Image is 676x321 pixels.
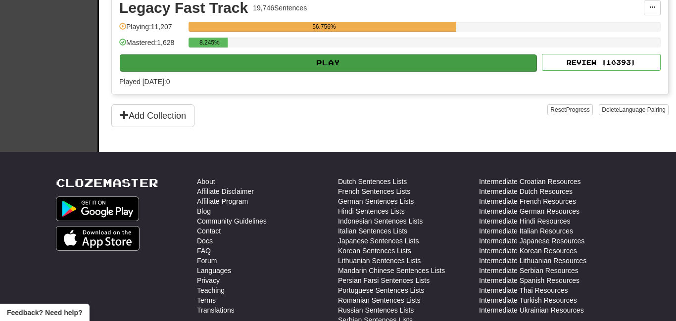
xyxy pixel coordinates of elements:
a: Privacy [197,275,220,285]
div: 56.756% [192,22,456,32]
a: Korean Sentences Lists [338,246,411,256]
button: Review (10393) [542,54,661,71]
a: Intermediate Serbian Resources [479,266,579,275]
a: Intermediate Dutch Resources [479,186,573,196]
a: Clozemaster [56,177,158,189]
a: Terms [197,295,216,305]
div: Mastered: 1,628 [119,38,184,54]
a: Intermediate Korean Resources [479,246,577,256]
a: Translations [197,305,235,315]
a: Indonesian Sentences Lists [338,216,423,226]
a: Intermediate Hindi Resources [479,216,570,226]
span: Open feedback widget [7,308,82,318]
a: Intermediate Japanese Resources [479,236,584,246]
div: 19,746 Sentences [253,3,307,13]
a: Blog [197,206,211,216]
span: Progress [566,106,590,113]
a: About [197,177,215,186]
a: Community Guidelines [197,216,267,226]
a: Hindi Sentences Lists [338,206,405,216]
span: Language Pairing [619,106,666,113]
button: Add Collection [111,104,194,127]
img: Get it on Google Play [56,196,139,221]
a: Persian Farsi Sentences Lists [338,275,430,285]
button: ResetProgress [547,104,592,115]
a: Intermediate Spanish Resources [479,275,579,285]
a: Affiliate Disclaimer [197,186,254,196]
a: Intermediate German Resources [479,206,579,216]
a: Intermediate Ukrainian Resources [479,305,584,315]
div: 8.245% [192,38,227,47]
a: Lithuanian Sentences Lists [338,256,421,266]
a: Intermediate Thai Resources [479,285,568,295]
img: Get it on App Store [56,226,140,251]
a: Italian Sentences Lists [338,226,407,236]
div: Playing: 11,207 [119,22,184,38]
a: Dutch Sentences Lists [338,177,407,186]
a: Japanese Sentences Lists [338,236,419,246]
a: Portuguese Sentences Lists [338,285,424,295]
a: FAQ [197,246,211,256]
a: Languages [197,266,231,275]
a: German Sentences Lists [338,196,414,206]
a: Teaching [197,285,225,295]
a: Mandarin Chinese Sentences Lists [338,266,445,275]
button: DeleteLanguage Pairing [599,104,669,115]
a: Romanian Sentences Lists [338,295,421,305]
a: Forum [197,256,217,266]
a: Intermediate Croatian Resources [479,177,580,186]
div: Legacy Fast Track [119,0,248,15]
a: Intermediate Lithuanian Resources [479,256,586,266]
a: Affiliate Program [197,196,248,206]
a: Docs [197,236,213,246]
a: Intermediate French Resources [479,196,576,206]
button: Play [120,54,536,71]
a: French Sentences Lists [338,186,410,196]
a: Intermediate Italian Resources [479,226,573,236]
a: Intermediate Turkish Resources [479,295,577,305]
span: Played [DATE]: 0 [119,78,170,86]
a: Russian Sentences Lists [338,305,414,315]
a: Contact [197,226,221,236]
